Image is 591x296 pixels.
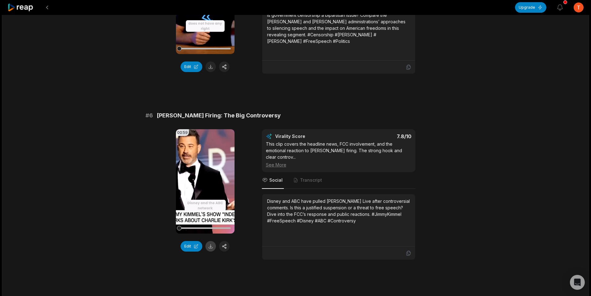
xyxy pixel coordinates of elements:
button: Edit [181,241,202,252]
div: Disney and ABC have pulled [PERSON_NAME] Live after controversial comments. Is this a justified s... [267,198,410,224]
div: Open Intercom Messenger [570,275,585,290]
button: Upgrade [515,2,546,13]
div: Virality Score [275,133,342,139]
span: Social [269,177,283,183]
div: 7.8 /10 [345,133,411,139]
button: Edit [181,61,202,72]
span: Transcript [300,177,322,183]
span: # 6 [146,111,153,120]
video: Your browser does not support mp4 format. [176,129,235,234]
nav: Tabs [262,172,415,189]
span: [PERSON_NAME] Firing: The Big Controversy [157,111,281,120]
div: Is government censorship a bipartisan issue? Compare the [PERSON_NAME] and [PERSON_NAME] administ... [267,12,410,44]
div: This clip covers the headline news, FCC involvement, and the emotional reaction to [PERSON_NAME] ... [266,141,411,168]
div: See More [266,162,411,168]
